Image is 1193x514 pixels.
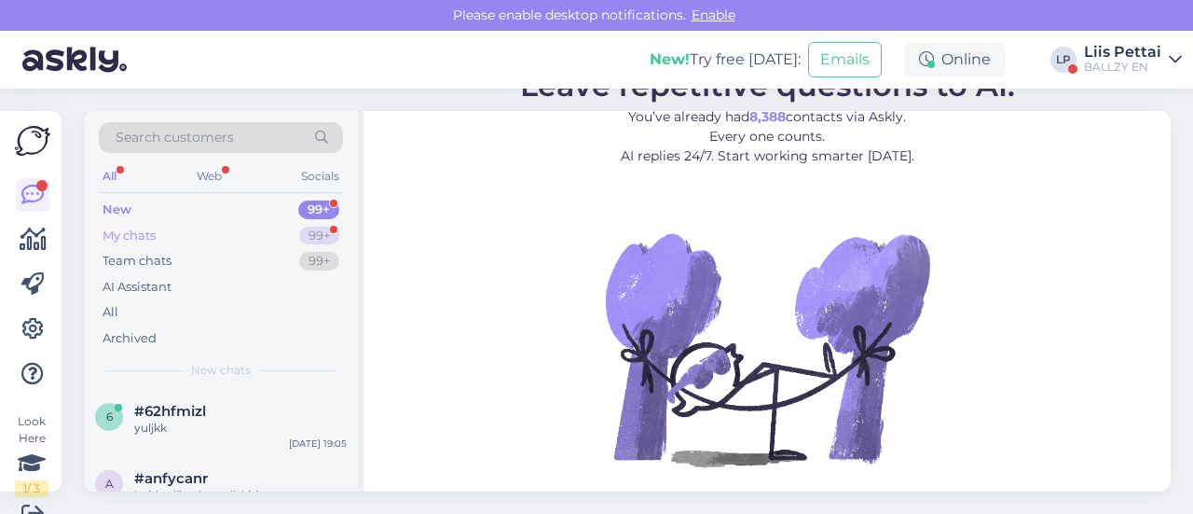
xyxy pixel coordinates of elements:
[298,201,339,219] div: 99+
[103,329,157,348] div: Archived
[15,480,48,497] div: 1 / 3
[1050,47,1076,73] div: LP
[105,477,114,491] span: a
[106,410,113,424] span: 6
[15,413,48,497] div: Look Here
[808,42,882,77] button: Emails
[749,108,786,125] b: 8,388
[520,107,1015,166] p: You’ve already had contacts via Askly. Every one counts. AI replies 24/7. Start working smarter [...
[191,362,251,379] span: New chats
[904,43,1006,76] div: Online
[1084,45,1182,75] a: Liis PettaiBALLZY EN
[193,164,226,188] div: Web
[15,126,50,156] img: Askly Logo
[297,164,343,188] div: Socials
[650,50,690,68] b: New!
[1084,60,1161,75] div: BALLZY EN
[103,252,171,271] div: Team chats
[686,7,741,23] span: Enable
[116,128,234,147] span: Search customers
[134,420,347,437] div: yuljkk
[1084,45,1161,60] div: Liis Pettai
[134,487,347,504] div: kuidas liituda uudiskirjaga
[134,403,206,420] span: #62hfmizl
[103,303,118,322] div: All
[289,437,347,451] div: [DATE] 19:05
[134,470,208,487] span: #anfycanr
[299,227,339,245] div: 99+
[99,164,120,188] div: All
[103,278,171,297] div: AI Assistant
[103,201,131,219] div: New
[103,227,156,245] div: My chats
[650,49,801,71] div: Try free [DATE]:
[299,252,339,271] div: 99+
